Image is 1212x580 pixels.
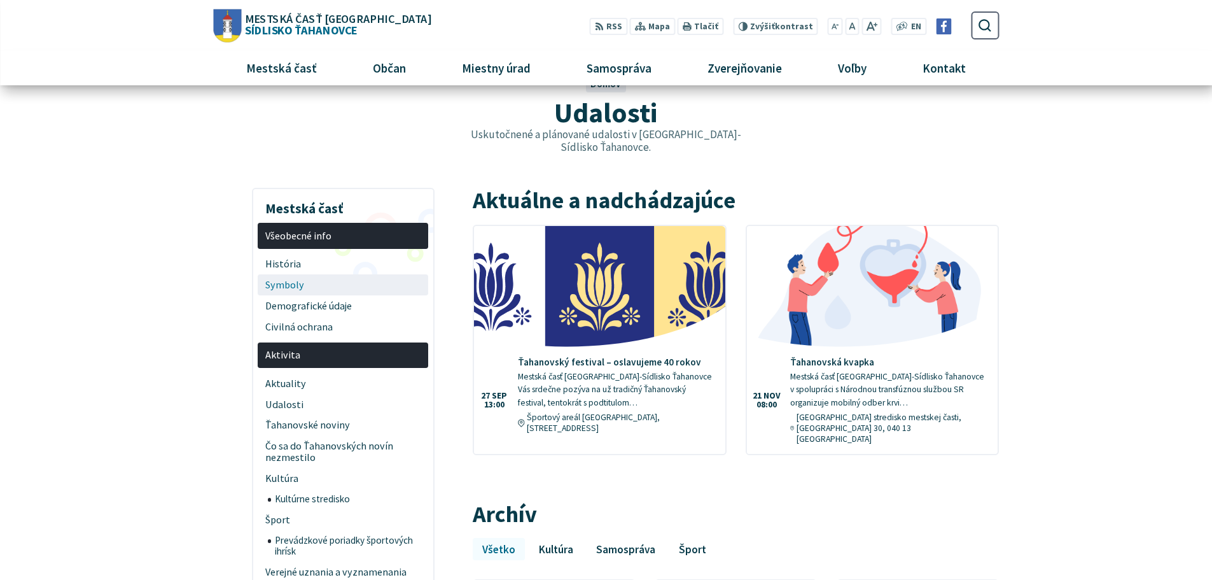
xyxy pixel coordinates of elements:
button: Tlačiť [678,18,723,35]
img: Prejsť na domovskú stránku [213,9,241,42]
span: EN [911,20,921,34]
span: Všeobecné info [265,225,421,246]
span: Čo sa do Ťahanovských novín nezmestilo [265,436,421,469]
span: Zvýšiť [750,21,775,32]
span: Mestská časť [241,51,321,85]
span: Šport [265,509,421,530]
a: Aktuality [258,373,428,394]
span: Udalosti [265,394,421,415]
span: Mestská časť [GEOGRAPHIC_DATA] [245,13,431,24]
span: 27 [481,392,490,400]
a: História [258,253,428,274]
span: Samospráva [582,51,656,85]
span: sep [492,392,507,400]
span: Aktivita [265,345,421,366]
a: Demografické údaje [258,295,428,316]
span: Kultúrne stredisko [275,490,421,510]
a: Aktivita [258,343,428,369]
span: Miestny úrad [457,51,535,85]
p: Mestská časť [GEOGRAPHIC_DATA]-Sídlisko Ťahanovce v spolupráci s Národnou transfúznou službou SR ... [790,371,987,410]
a: Symboly [258,274,428,295]
a: Šport [258,509,428,530]
h2: Aktuálne a nadchádzajúce [473,188,998,213]
a: Kultúra [529,538,582,560]
h2: Archív [473,502,998,527]
a: Civilná ochrana [258,316,428,337]
span: Demografické údaje [265,295,421,316]
a: Šport [669,538,715,560]
h4: Ťahanovská kvapka [790,357,987,368]
a: Občan [349,51,429,85]
a: Miestny úrad [438,51,554,85]
a: Zverejňovanie [685,51,805,85]
a: Prevádzkové poriadky športových ihrísk [268,530,429,562]
a: Čo sa do Ťahanovských novín nezmestilo [258,436,428,469]
button: Zvýšiťkontrast [733,18,818,35]
span: 21 [753,392,762,400]
button: Zmenšiť veľkosť písma [828,18,843,35]
a: Samospráva [587,538,665,560]
a: Mestská časť [223,51,340,85]
a: Samospráva [564,51,675,85]
span: História [265,253,421,274]
span: RSS [606,20,622,34]
a: Domov [590,78,621,90]
span: Prevádzkové poriadky športových ihrísk [275,530,421,562]
p: Uskutočnené a plánované udalosti v [GEOGRAPHIC_DATA]-Sídlisko Ťahanovce. [461,128,751,154]
span: Občan [368,51,410,85]
span: kontrast [750,22,813,32]
span: Udalosti [554,95,657,130]
img: Prejsť na Facebook stránku [936,18,952,34]
span: Sídlisko Ťahanovce [241,13,431,36]
h3: Mestská časť [258,192,428,218]
span: Tlačiť [694,22,718,32]
span: 08:00 [753,400,781,409]
a: Ťahanovský festival – oslavujeme 40 rokov Mestská časť [GEOGRAPHIC_DATA]-Sídlisko Ťahanovce Vás s... [474,226,725,444]
a: Všetko [473,538,524,560]
button: Zväčšiť veľkosť písma [861,18,881,35]
span: Kultúra [265,469,421,490]
button: Nastaviť pôvodnú veľkosť písma [845,18,859,35]
span: Civilná ochrana [265,316,421,337]
a: Ťahanovské noviny [258,415,428,436]
span: Športový areál [GEOGRAPHIC_DATA], [STREET_ADDRESS] [527,412,715,434]
a: Udalosti [258,394,428,415]
span: Mapa [648,20,670,34]
a: Ťahanovská kvapka Mestská časť [GEOGRAPHIC_DATA]-Sídlisko Ťahanovce v spolupráci s Národnou trans... [747,226,998,455]
h4: Ťahanovský festival – oslavujeme 40 rokov [518,357,715,368]
span: Ťahanovské noviny [265,415,421,436]
span: Voľby [833,51,872,85]
a: Logo Sídlisko Ťahanovce, prejsť na domovskú stránku. [213,9,431,42]
a: RSS [590,18,627,35]
a: Voľby [815,51,890,85]
span: Symboly [265,274,421,295]
span: Aktuality [265,373,421,394]
a: Mapa [630,18,675,35]
span: Kontakt [918,51,971,85]
span: [GEOGRAPHIC_DATA] stredisko mestskej časti, [GEOGRAPHIC_DATA] 30, 040 13 [GEOGRAPHIC_DATA] [797,412,987,444]
a: Všeobecné info [258,223,428,249]
span: 13:00 [481,400,507,409]
a: Kultúrne stredisko [268,490,429,510]
span: nov [763,392,781,400]
p: Mestská časť [GEOGRAPHIC_DATA]-Sídlisko Ťahanovce Vás srdečne pozýva na už tradičný Ťahanovský fe... [518,371,715,410]
a: Kontakt [900,51,989,85]
a: Kultúra [258,469,428,490]
a: EN [908,20,925,34]
span: Zverejňovanie [703,51,787,85]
